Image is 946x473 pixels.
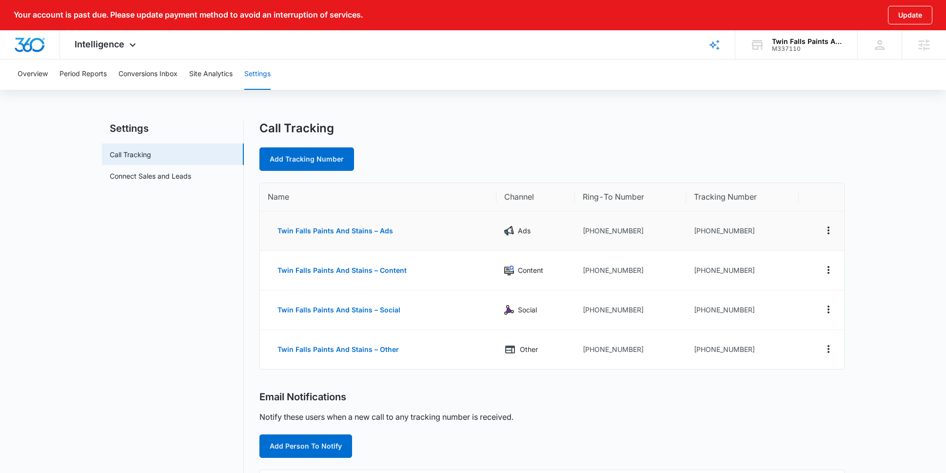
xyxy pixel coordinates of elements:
[496,183,575,211] th: Channel
[575,183,686,211] th: Ring-To Number
[518,305,537,315] p: Social
[686,211,799,251] td: [PHONE_NUMBER]
[686,251,799,290] td: [PHONE_NUMBER]
[686,330,799,369] td: [PHONE_NUMBER]
[260,183,496,211] th: Name
[14,10,363,20] p: Your account is past due. Please update payment method to avoid an interruption of services.
[575,290,686,330] td: [PHONE_NUMBER]
[575,251,686,290] td: [PHONE_NUMBER]
[520,344,538,355] p: Other
[259,411,513,423] p: Notify these users when a new call to any tracking number is received.
[60,30,153,59] div: Intelligence
[26,57,34,64] img: tab_domain_overview_orange.svg
[110,149,151,160] a: Call Tracking
[888,6,932,24] button: Update
[16,16,23,23] img: logo_orange.svg
[268,338,409,361] button: Twin Falls Paints And Stains – Other
[518,226,531,236] p: Ads
[118,59,177,90] button: Conversions Inbox
[25,25,107,33] div: Domain: [DOMAIN_NAME]
[27,16,48,23] div: v 4.0.25
[772,45,843,52] div: account id
[59,59,107,90] button: Period Reports
[18,59,48,90] button: Overview
[102,121,244,136] h2: Settings
[37,58,87,64] div: Domain Overview
[75,39,124,49] span: Intelligence
[259,391,346,403] h2: Email Notifications
[772,38,843,45] div: account name
[518,265,543,276] p: Content
[244,59,271,90] button: Settings
[110,171,191,181] a: Connect Sales and Leads
[504,305,514,315] img: Social
[821,341,836,357] button: Actions
[108,58,164,64] div: Keywords by Traffic
[504,226,514,236] img: Ads
[821,223,836,238] button: Actions
[189,59,233,90] button: Site Analytics
[259,121,334,136] h1: Call Tracking
[268,219,403,243] button: Twin Falls Paints And Stains – Ads
[821,262,836,278] button: Actions
[259,147,354,171] a: Add Tracking Number
[686,290,799,330] td: [PHONE_NUMBER]
[268,259,416,282] button: Twin Falls Paints And Stains – Content
[575,211,686,251] td: [PHONE_NUMBER]
[575,330,686,369] td: [PHONE_NUMBER]
[16,25,23,33] img: website_grey.svg
[821,302,836,317] button: Actions
[268,298,410,322] button: Twin Falls Paints And Stains – Social
[686,183,799,211] th: Tracking Number
[97,57,105,64] img: tab_keywords_by_traffic_grey.svg
[504,266,514,275] img: Content
[259,434,352,458] button: Add Person To Notify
